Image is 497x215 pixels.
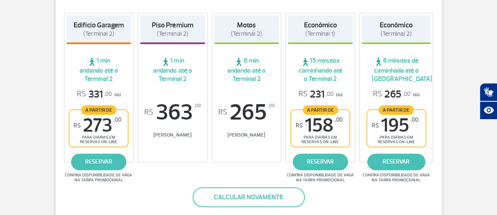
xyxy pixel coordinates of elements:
sup: ,00 [335,116,343,123]
span: Confira disponibilidade de vaga na tarifa promocional [64,173,134,183]
span: 1 min andando até o Terminal 2 [67,56,131,83]
div: Plugin de acessibilidade da Hand Talk. [480,83,497,120]
sup: ,00 [268,101,274,110]
span: (Terminal 2) [83,30,114,38]
span: (Terminal 2) [381,30,412,38]
sup: R$ [372,122,379,129]
sup: R$ [296,122,303,129]
span: Confira disponibilidade de vaga na tarifa promocional [361,173,431,183]
span: Confira disponibilidade de vaga na tarifa promocional [286,173,355,183]
a: reservar [367,154,425,170]
span: 158 [296,116,343,135]
strong: Piso Premium [152,21,193,29]
sup: R$ [144,108,153,117]
p: ou [299,88,342,101]
span: 265 [214,101,279,124]
p: ou [373,88,419,101]
span: (Terminal 1) [305,30,335,38]
span: 231 [299,88,334,101]
strong: Edifício Garagem [74,21,124,29]
sup: R$ [74,122,81,129]
span: 265 [373,88,410,101]
span: [PERSON_NAME] [214,132,279,138]
span: (Terminal 2) [157,30,188,38]
span: 195 [372,116,418,135]
a: reservar [293,154,348,170]
button: Calcular novamente [193,187,305,207]
a: reservar [71,154,126,170]
sup: ,00 [410,116,418,123]
sup: ,00 [114,116,121,123]
span: [PERSON_NAME] [140,132,205,138]
span: A partir de [378,105,414,115]
span: A partir de [303,105,338,115]
span: 363 [140,101,205,124]
span: para diárias em reservas on-line [374,135,418,144]
button: Abrir recursos assistivos. [480,101,497,120]
span: 273 [74,116,121,135]
p: ou [77,88,121,101]
span: 15 minutos caminhando até o Terminal 2 [288,56,353,83]
sup: ,00 [194,101,201,110]
sup: R$ [218,108,227,117]
span: 331 [77,88,112,101]
button: Abrir tradutor de língua de sinais. [480,83,497,101]
span: 6 min andando até o Terminal 2 [214,56,279,83]
strong: Econômico [380,21,413,29]
span: 1 min andando até o Terminal 2 [140,56,205,83]
span: para diárias em reservas on-line [77,135,121,144]
span: 6 minutos de caminhada até o [GEOGRAPHIC_DATA] [362,56,431,83]
strong: Motos [237,21,256,29]
span: A partir de [81,105,116,115]
strong: Econômico [304,21,337,29]
span: (Terminal 2) [231,30,262,38]
span: para diárias em reservas on-line [298,135,342,144]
